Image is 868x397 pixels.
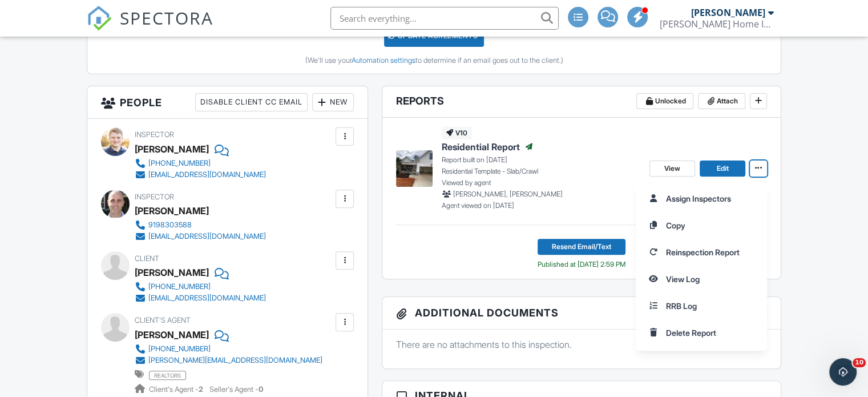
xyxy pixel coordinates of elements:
[135,141,209,158] div: [PERSON_NAME]
[330,7,559,30] input: Search everything...
[135,254,159,263] span: Client
[149,385,205,394] span: Client's Agent -
[195,93,308,111] div: Disable Client CC Email
[149,371,186,380] span: realtors
[135,231,266,242] a: [EMAIL_ADDRESS][DOMAIN_NAME]
[135,219,266,231] a: 9198303588
[148,220,192,230] div: 9198303588
[135,292,266,304] a: [EMAIL_ADDRESS][DOMAIN_NAME]
[148,356,322,365] div: [PERSON_NAME][EMAIL_ADDRESS][DOMAIN_NAME]
[96,56,772,65] div: (We'll use your to determine if an email goes out to the client.)
[209,385,263,394] span: Seller's Agent -
[148,232,266,241] div: [EMAIL_ADDRESS][DOMAIN_NAME]
[120,6,213,30] span: SPECTORA
[199,385,203,394] strong: 2
[312,93,354,111] div: New
[259,385,263,394] strong: 0
[135,326,209,343] a: [PERSON_NAME]
[135,193,174,201] span: Inspector
[135,264,209,281] div: [PERSON_NAME]
[135,281,266,292] a: [PHONE_NUMBER]
[135,130,174,139] span: Inspector
[135,202,209,219] div: [PERSON_NAME]
[829,358,857,386] iframe: Intercom live chat
[135,355,322,366] a: [PERSON_NAME][EMAIL_ADDRESS][DOMAIN_NAME]
[87,86,368,119] h3: People
[148,294,266,303] div: [EMAIL_ADDRESS][DOMAIN_NAME]
[691,7,765,18] div: [PERSON_NAME]
[87,15,213,39] a: SPECTORA
[148,170,266,179] div: [EMAIL_ADDRESS][DOMAIN_NAME]
[148,159,211,168] div: [PHONE_NUMBER]
[396,338,767,351] p: There are no attachments to this inspection.
[853,358,866,367] span: 10
[351,56,415,65] a: Automation settings
[87,6,112,31] img: The Best Home Inspection Software - Spectora
[135,316,191,324] span: Client's Agent
[135,158,266,169] a: [PHONE_NUMBER]
[382,297,781,330] h3: Additional Documents
[135,169,266,181] a: [EMAIL_ADDRESS][DOMAIN_NAME]
[660,18,774,30] div: Eldredge Home Inspection
[148,344,211,354] div: [PHONE_NUMBER]
[148,282,211,291] div: [PHONE_NUMBER]
[135,343,322,355] a: [PHONE_NUMBER]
